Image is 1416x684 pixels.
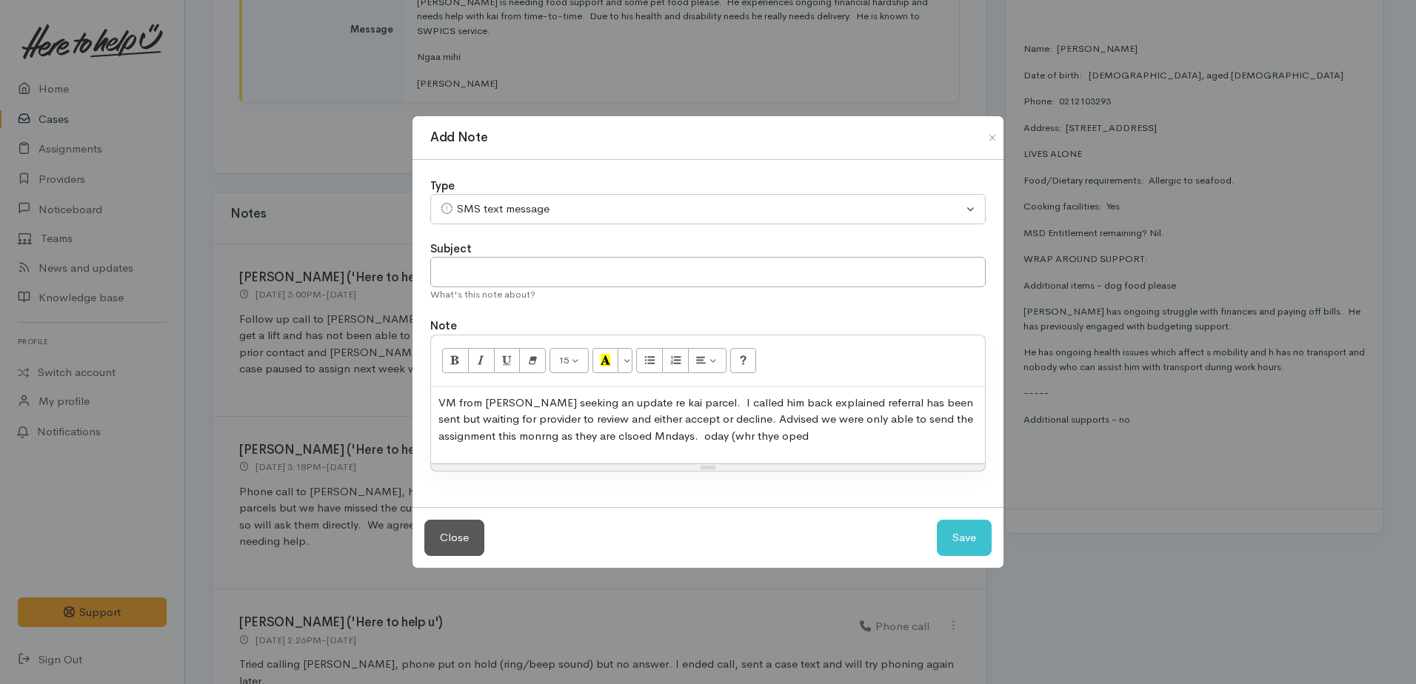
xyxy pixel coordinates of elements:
label: Type [430,178,455,195]
button: Remove Font Style (CTRL+\) [519,348,546,373]
div: Resize [431,464,985,471]
label: Note [430,318,457,335]
button: Italic (CTRL+I) [468,348,495,373]
button: Ordered list (CTRL+SHIFT+NUM8) [662,348,689,373]
button: SMS text message [430,194,986,224]
div: What's this note about? [430,287,986,302]
button: Close [424,520,484,556]
p: VM from [PERSON_NAME] seeking an update re kai parcel. I called him back explained referral has b... [438,395,978,445]
button: More Color [618,348,632,373]
button: Underline (CTRL+U) [494,348,521,373]
button: Recent Color [592,348,619,373]
h1: Add Note [430,128,487,147]
button: Bold (CTRL+B) [442,348,469,373]
button: Save [937,520,992,556]
button: Close [981,129,1004,147]
span: 15 [558,354,569,366]
button: Paragraph [688,348,727,373]
label: Subject [430,241,472,258]
button: Font Size [550,348,589,373]
div: SMS text message [440,201,963,218]
button: Unordered list (CTRL+SHIFT+NUM7) [636,348,663,373]
button: Help [730,348,757,373]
